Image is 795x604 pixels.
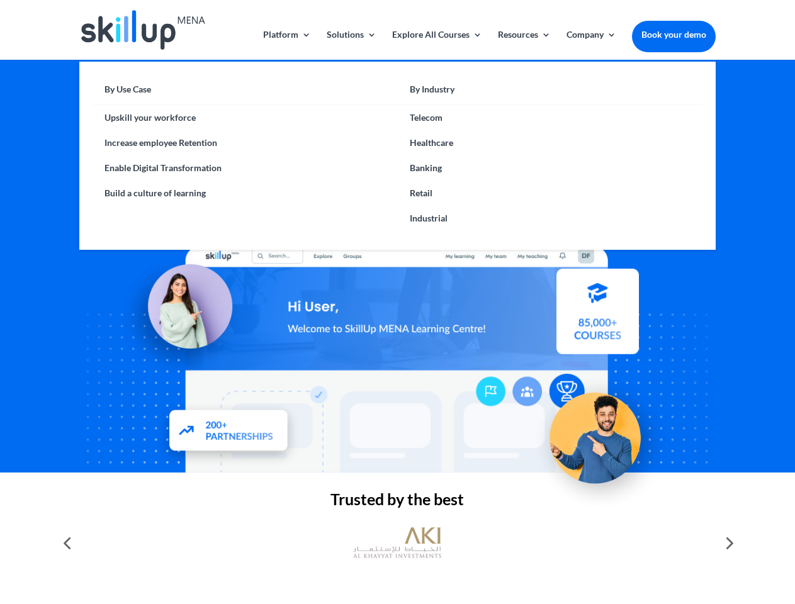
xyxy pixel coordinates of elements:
[632,21,716,48] a: Book your demo
[92,105,397,130] a: Upskill your workforce
[397,81,702,105] a: By Industry
[79,491,715,513] h2: Trusted by the best
[118,249,245,376] img: Learning Management Solution - SkillUp
[156,399,302,467] img: Partners - SkillUp Mena
[567,30,616,60] a: Company
[263,30,311,60] a: Platform
[397,130,702,155] a: Healthcare
[531,366,671,506] img: Upskill your workforce - SkillUp
[556,274,639,360] img: Courses library - SkillUp MENA
[92,181,397,206] a: Build a culture of learning
[498,30,551,60] a: Resources
[92,155,397,181] a: Enable Digital Transformation
[397,181,702,206] a: Retail
[397,105,702,130] a: Telecom
[397,155,702,181] a: Banking
[327,30,376,60] a: Solutions
[392,30,482,60] a: Explore All Courses
[92,130,397,155] a: Increase employee Retention
[353,521,441,565] img: al khayyat investments logo
[397,206,702,231] a: Industrial
[81,10,205,50] img: Skillup Mena
[92,81,397,105] a: By Use Case
[585,468,795,604] iframe: Chat Widget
